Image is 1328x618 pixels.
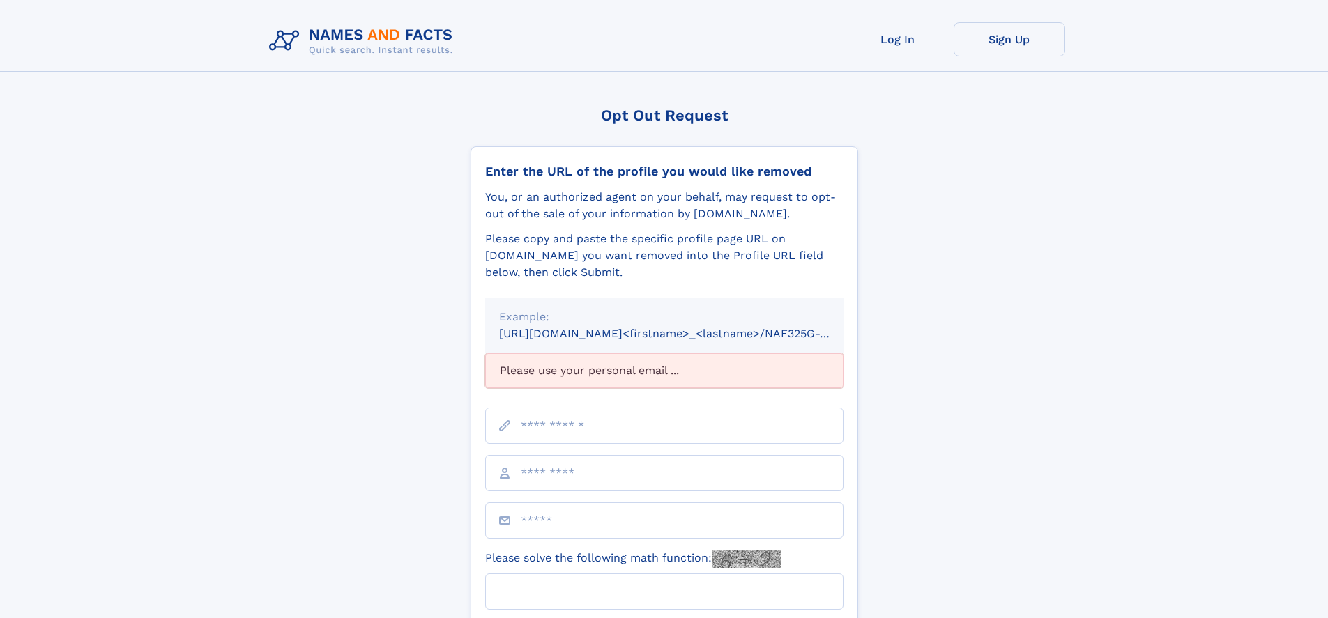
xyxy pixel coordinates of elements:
img: Logo Names and Facts [264,22,464,60]
div: Please use your personal email ... [485,353,844,388]
div: Opt Out Request [471,107,858,124]
a: Sign Up [954,22,1065,56]
div: Enter the URL of the profile you would like removed [485,164,844,179]
small: [URL][DOMAIN_NAME]<firstname>_<lastname>/NAF325G-xxxxxxxx [499,327,870,340]
div: You, or an authorized agent on your behalf, may request to opt-out of the sale of your informatio... [485,189,844,222]
div: Please copy and paste the specific profile page URL on [DOMAIN_NAME] you want removed into the Pr... [485,231,844,281]
a: Log In [842,22,954,56]
div: Example: [499,309,830,325]
label: Please solve the following math function: [485,550,781,568]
